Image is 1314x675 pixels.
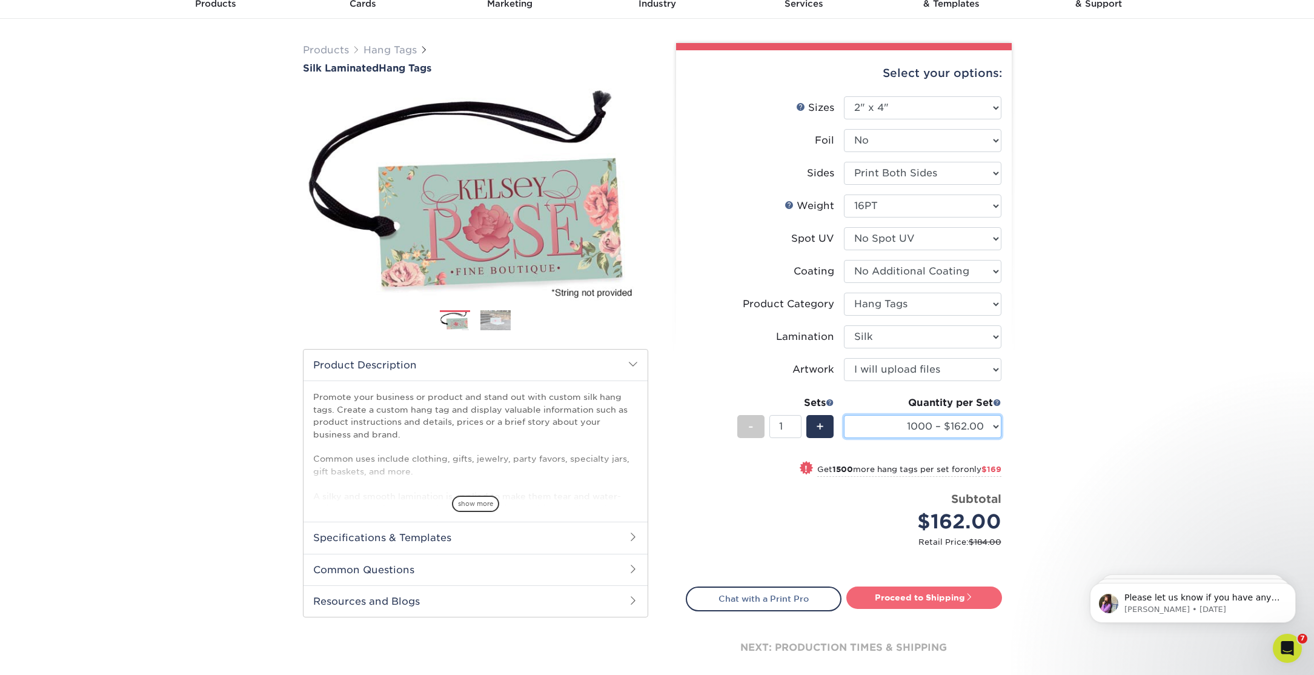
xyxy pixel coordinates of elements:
[303,62,648,74] h1: Hang Tags
[303,44,349,56] a: Products
[743,297,834,311] div: Product Category
[480,310,511,331] img: Hang Tags 02
[737,396,834,410] div: Sets
[304,350,648,381] h2: Product Description
[964,465,1001,474] span: only
[796,101,834,115] div: Sizes
[363,44,417,56] a: Hang Tags
[969,537,1001,547] span: $184.00
[304,585,648,617] h2: Resources and Blogs
[817,465,1001,477] small: Get more hang tags per set for
[303,62,379,74] span: Silk Laminated
[452,496,499,512] span: show more
[951,492,1001,505] strong: Subtotal
[816,417,824,436] span: +
[846,587,1002,608] a: Proceed to Shipping
[791,231,834,246] div: Spot UV
[313,391,638,539] p: Promote your business or product and stand out with custom silk hang tags. Create a custom hang t...
[832,465,853,474] strong: 1500
[853,507,1001,536] div: $162.00
[686,50,1002,96] div: Select your options:
[304,554,648,585] h2: Common Questions
[695,536,1001,548] small: Retail Price:
[440,311,470,331] img: Hang Tags 01
[304,522,648,553] h2: Specifications & Templates
[794,264,834,279] div: Coating
[807,166,834,181] div: Sides
[1298,634,1307,643] span: 7
[805,462,808,475] span: !
[844,396,1001,410] div: Quantity per Set
[1273,634,1302,663] iframe: Intercom live chat
[776,330,834,344] div: Lamination
[785,199,834,213] div: Weight
[748,417,754,436] span: -
[303,79,648,310] img: Silk Laminated 01
[303,62,648,74] a: Silk LaminatedHang Tags
[981,465,1001,474] span: $169
[815,133,834,148] div: Foil
[686,587,841,611] a: Chat with a Print Pro
[1072,557,1314,642] iframe: Intercom notifications message
[792,362,834,377] div: Artwork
